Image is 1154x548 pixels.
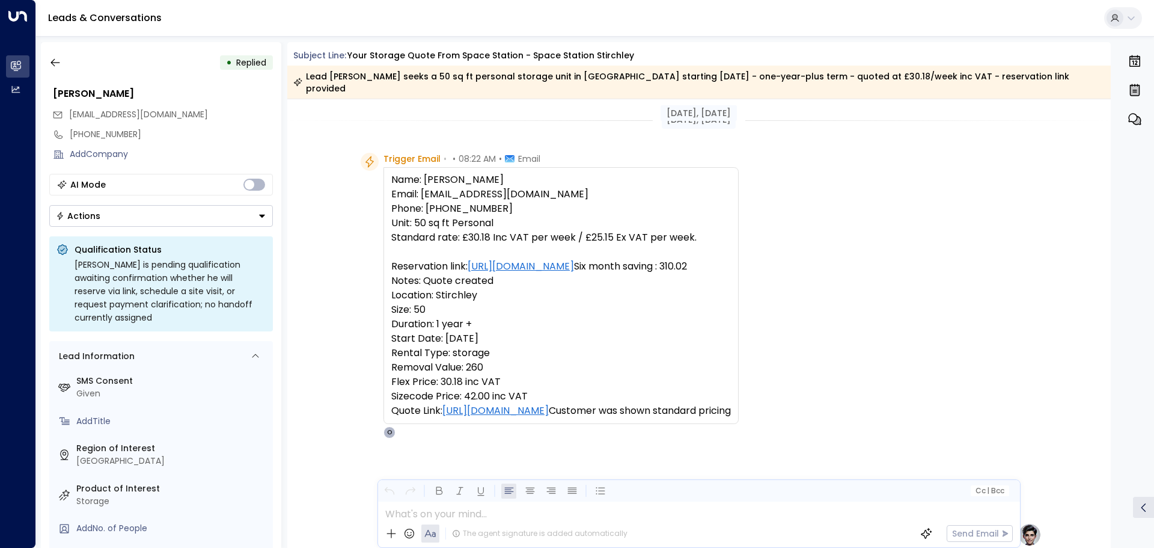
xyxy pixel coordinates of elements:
[76,387,268,400] div: Given
[382,484,397,499] button: Undo
[383,426,395,439] div: O
[383,153,441,165] span: Trigger Email
[56,211,100,221] div: Actions
[76,455,268,467] div: [GEOGRAPHIC_DATA]
[49,205,273,227] button: Actions
[49,205,273,227] div: Button group with a nested menu
[76,522,268,535] div: AddNo. of People
[76,442,268,455] label: Region of Interest
[518,153,540,165] span: Email
[55,350,135,363] div: Lead Information
[442,404,549,418] a: [URL][DOMAIN_NAME]
[75,258,266,324] div: [PERSON_NAME] is pending qualification awaiting confirmation whether he will reserve via link, sc...
[452,528,627,539] div: The agent signature is added automatically
[76,495,268,508] div: Storage
[444,153,447,165] span: •
[70,148,273,161] div: AddCompany
[53,87,273,101] div: [PERSON_NAME]
[76,415,268,428] div: AddTitle
[76,375,268,387] label: SMS Consent
[75,244,266,256] p: Qualification Status
[76,482,268,495] label: Product of Interest
[70,179,106,191] div: AI Mode
[70,128,273,141] div: [PHONE_NUMBER]
[453,153,456,165] span: •
[403,484,418,499] button: Redo
[69,108,208,121] span: sodiq17@gmail.com
[293,49,346,61] span: Subject Line:
[69,108,208,120] span: [EMAIL_ADDRESS][DOMAIN_NAME]
[347,49,634,62] div: Your storage quote from Space Station - Space Station Stirchley
[236,57,266,69] span: Replied
[459,153,496,165] span: 08:22 AM
[468,259,574,274] a: [URL][DOMAIN_NAME]
[970,485,1009,497] button: Cc|Bcc
[499,153,502,165] span: •
[293,70,1104,94] div: Lead [PERSON_NAME] seeks a 50 sq ft personal storage unit in [GEOGRAPHIC_DATA] starting [DATE] - ...
[661,105,737,121] div: [DATE], [DATE]
[226,52,232,73] div: •
[975,487,1004,495] span: Cc Bcc
[48,11,162,25] a: Leads & Conversations
[1018,523,1042,547] img: profile-logo.png
[391,173,731,418] pre: Name: [PERSON_NAME] Email: [EMAIL_ADDRESS][DOMAIN_NAME] Phone: [PHONE_NUMBER] Unit: 50 sq ft Pers...
[987,487,989,495] span: |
